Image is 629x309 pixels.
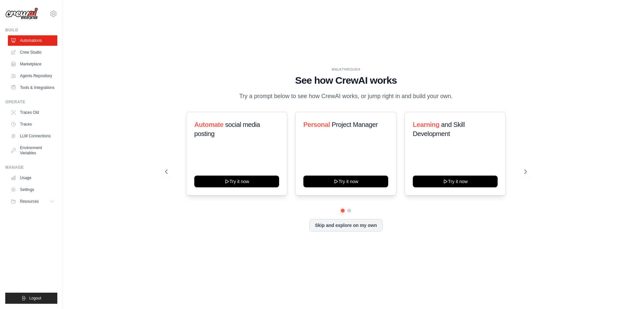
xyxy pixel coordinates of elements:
button: Logout [5,293,57,304]
span: Resources [20,199,39,204]
a: Traces Old [8,107,57,118]
a: Marketplace [8,59,57,69]
span: Project Manager [332,121,378,128]
iframe: Chat Widget [596,278,629,309]
div: WALKTHROUGH [165,67,527,72]
a: LLM Connections [8,131,57,141]
button: Try it now [413,176,498,187]
p: Try a prompt below to see how CrewAI works, or jump right in and build your own. [236,92,456,101]
a: Environment Variables [8,143,57,158]
button: Try it now [303,176,388,187]
div: Build [5,27,57,33]
span: Personal [303,121,330,128]
span: and Skill Development [413,121,465,137]
button: Resources [8,196,57,207]
span: social media posting [194,121,260,137]
span: Automate [194,121,223,128]
h1: See how CrewAI works [165,75,527,86]
button: Skip and explore on my own [309,219,382,232]
a: Traces [8,119,57,129]
img: Logo [5,8,38,20]
div: Manage [5,165,57,170]
a: Tools & Integrations [8,82,57,93]
span: Logout [29,296,41,301]
a: Crew Studio [8,47,57,58]
a: Settings [8,184,57,195]
button: Try it now [194,176,279,187]
a: Automations [8,35,57,46]
span: Learning [413,121,439,128]
div: Operate [5,99,57,105]
a: Usage [8,173,57,183]
a: Agents Repository [8,71,57,81]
